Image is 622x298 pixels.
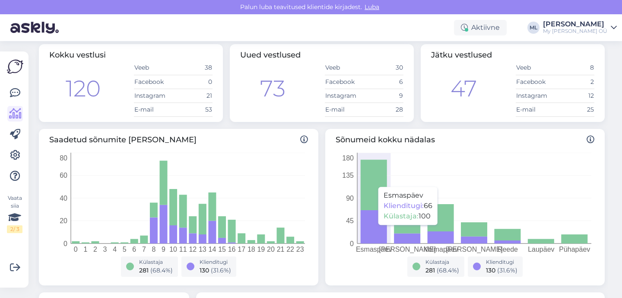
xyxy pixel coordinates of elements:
td: 9 [364,89,403,103]
span: 281 [139,266,149,274]
tspan: 8 [152,246,156,253]
td: Facebook [134,75,173,89]
td: Facebook [516,75,555,89]
span: 130 [486,266,495,274]
td: 21 [173,89,213,103]
td: Facebook [325,75,364,89]
tspan: 15 [218,246,226,253]
td: Instagram [516,89,555,103]
tspan: 11 [179,246,187,253]
td: E-mail [516,103,555,116]
td: 53 [173,103,213,116]
span: Sõnumeid kokku nädalas [336,134,594,146]
div: 120 [66,72,101,106]
span: Luba [362,3,382,11]
tspan: 180 [342,154,354,161]
tspan: 40 [60,194,67,202]
span: Kokku vestlusi [49,50,106,60]
td: 8 [555,61,594,75]
div: 2 / 3 [7,225,22,233]
tspan: 20 [267,246,275,253]
tspan: 6 [132,246,136,253]
tspan: 2 [93,246,97,253]
tspan: Kolmapäev [424,246,458,253]
td: Veeb [325,61,364,75]
div: Aktiivne [454,20,507,35]
div: 73 [260,72,286,106]
a: [PERSON_NAME]My [PERSON_NAME] OÜ [543,21,617,35]
tspan: Reede [498,246,518,253]
tspan: 45 [346,217,354,224]
tspan: 23 [296,246,304,253]
tspan: 0 [74,246,78,253]
tspan: 60 [60,172,67,179]
td: E-mail [325,103,364,116]
td: 12 [555,89,594,103]
span: 281 [425,266,435,274]
div: Klienditugi [200,258,231,266]
tspan: 19 [257,246,265,253]
tspan: [PERSON_NAME] [379,246,436,253]
div: [PERSON_NAME] [543,21,607,28]
div: Külastaja [425,258,459,266]
td: 6 [364,75,403,89]
span: ( 31.6 %) [497,266,517,274]
span: ( 31.6 %) [211,266,231,274]
tspan: 80 [60,154,67,161]
span: 130 [200,266,209,274]
td: Veeb [134,61,173,75]
span: Saadetud sõnumite [PERSON_NAME] [49,134,308,146]
tspan: Esmaspäev [356,246,392,253]
tspan: 3 [103,246,107,253]
span: ( 68.4 %) [150,266,173,274]
tspan: 0 [63,240,67,247]
tspan: 18 [248,246,255,253]
tspan: 9 [162,246,165,253]
tspan: 13 [199,246,206,253]
td: 38 [173,61,213,75]
tspan: 0 [350,240,354,247]
td: Instagram [325,89,364,103]
span: ( 68.4 %) [437,266,459,274]
td: Veeb [516,61,555,75]
div: Klienditugi [486,258,517,266]
tspan: 17 [238,246,245,253]
div: Külastaja [139,258,173,266]
div: My [PERSON_NAME] OÜ [543,28,607,35]
tspan: 10 [169,246,177,253]
span: Jätku vestlused [431,50,492,60]
img: Askly Logo [7,58,23,75]
tspan: 1 [83,246,87,253]
td: 2 [555,75,594,89]
tspan: 22 [286,246,294,253]
tspan: 5 [123,246,127,253]
td: 0 [173,75,213,89]
span: Uued vestlused [240,50,301,60]
tspan: 16 [228,246,236,253]
tspan: Pühapäev [559,246,590,253]
tspan: 135 [342,172,354,179]
tspan: 14 [209,246,216,253]
td: Instagram [134,89,173,103]
tspan: [PERSON_NAME] [446,246,503,253]
td: 30 [364,61,403,75]
tspan: 90 [346,194,354,202]
tspan: 20 [60,217,67,224]
tspan: 21 [277,246,285,253]
td: 28 [364,103,403,116]
div: Vaata siia [7,194,22,233]
tspan: 4 [113,246,117,253]
div: ML [527,22,539,34]
tspan: 12 [189,246,197,253]
tspan: 7 [142,246,146,253]
tspan: Laupäev [528,246,554,253]
td: 25 [555,103,594,116]
div: 47 [451,72,477,106]
td: E-mail [134,103,173,116]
